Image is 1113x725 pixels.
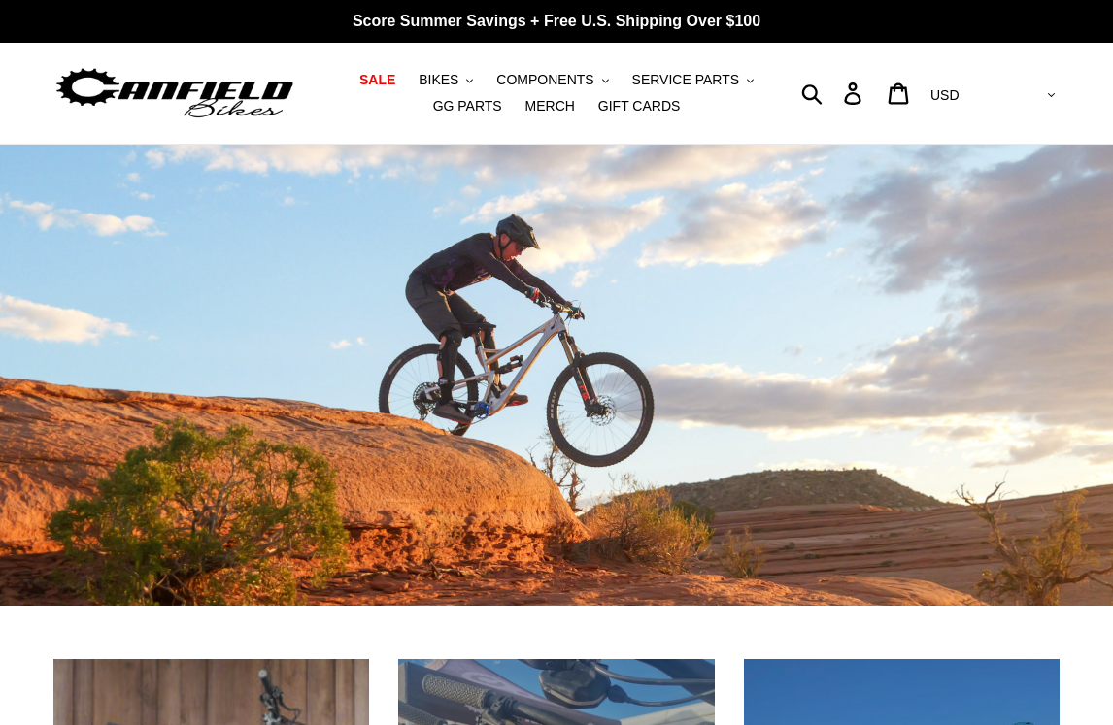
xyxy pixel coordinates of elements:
a: GG PARTS [423,93,512,119]
span: GIFT CARDS [598,98,681,115]
span: MERCH [525,98,575,115]
span: BIKES [419,72,458,88]
span: SALE [359,72,395,88]
span: COMPONENTS [496,72,593,88]
button: COMPONENTS [487,67,618,93]
button: SERVICE PARTS [623,67,763,93]
button: BIKES [409,67,483,93]
a: MERCH [516,93,585,119]
a: GIFT CARDS [589,93,691,119]
a: SALE [350,67,405,93]
img: Canfield Bikes [53,63,296,124]
span: SERVICE PARTS [632,72,739,88]
span: GG PARTS [433,98,502,115]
